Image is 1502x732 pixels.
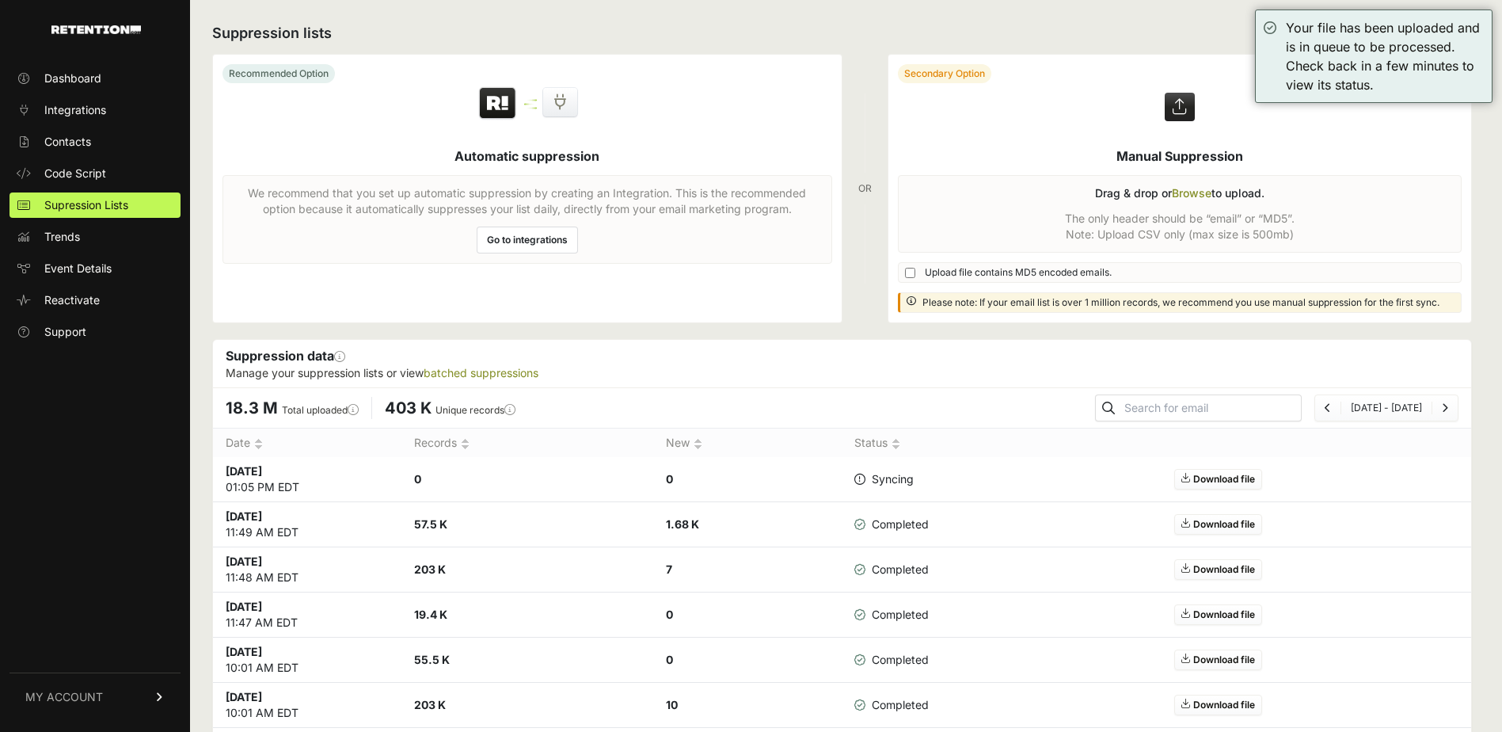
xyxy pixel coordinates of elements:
[401,429,653,458] th: Records
[10,673,181,721] a: MY ACCOUNT
[233,185,822,217] p: We recommend that you set up automatic suppression by creating an Integration. This is the recomm...
[414,472,421,486] strong: 0
[854,517,929,532] span: Completed
[1174,650,1262,670] a: Download file
[51,25,141,34] img: Retention.com
[226,398,278,417] span: 18.3 M
[10,66,181,91] a: Dashboard
[213,593,401,638] td: 11:47 AM EDT
[213,340,1471,387] div: Suppression data
[854,607,929,623] span: Completed
[25,689,103,705] span: MY ACCOUNT
[44,166,106,181] span: Code Script
[1314,395,1458,421] nav: Page navigation
[10,319,181,345] a: Support
[226,509,262,523] strong: [DATE]
[212,22,1472,44] h2: Suppression lists
[477,227,578,254] a: Go to integrations
[10,224,181,250] a: Trends
[858,54,872,323] div: OR
[44,324,86,340] span: Support
[524,103,537,105] img: integration
[1174,559,1262,580] a: Download file
[10,129,181,154] a: Contacts
[10,97,181,123] a: Integrations
[385,398,432,417] span: 403 K
[226,365,1458,381] p: Manage your suppression lists or view
[905,268,915,278] input: Upload file contains MD5 encoded emails.
[1121,397,1301,419] input: Search for email
[44,292,100,308] span: Reactivate
[1174,469,1262,490] a: Download file
[925,266,1112,279] span: Upload file contains MD5 encoded emails.
[424,366,538,379] a: batched suppressions
[1174,604,1262,625] a: Download file
[414,517,447,531] strong: 57.5 K
[524,107,537,109] img: integration
[10,288,181,313] a: Reactivate
[1325,402,1331,414] a: Previous
[666,472,673,486] strong: 0
[10,161,181,186] a: Code Script
[842,429,968,458] th: Status
[213,429,401,458] th: Date
[44,229,80,245] span: Trends
[892,438,900,450] img: no_sort-eaf950dc5ab64cae54d48a5578032e96f70b2ecb7d747501f34c8f2db400fb66.gif
[213,502,401,547] td: 11:49 AM EDT
[254,438,263,450] img: no_sort-eaf950dc5ab64cae54d48a5578032e96f70b2ecb7d747501f34c8f2db400fb66.gif
[666,698,678,711] strong: 10
[213,683,401,728] td: 10:01 AM EDT
[524,99,537,101] img: integration
[44,261,112,276] span: Event Details
[854,697,929,713] span: Completed
[213,547,401,593] td: 11:48 AM EDT
[1174,514,1262,535] a: Download file
[666,653,673,666] strong: 0
[414,562,446,576] strong: 203 K
[854,562,929,578] span: Completed
[10,256,181,281] a: Event Details
[213,457,401,502] td: 01:05 PM EDT
[414,608,447,621] strong: 19.4 K
[461,438,470,450] img: no_sort-eaf950dc5ab64cae54d48a5578032e96f70b2ecb7d747501f34c8f2db400fb66.gif
[1286,18,1484,94] div: Your file has been uploaded and is in queue to be processed. Check back in a few minutes to view ...
[222,64,335,83] div: Recommended Option
[44,71,101,86] span: Dashboard
[435,404,515,416] label: Unique records
[226,555,262,568] strong: [DATE]
[666,608,673,621] strong: 0
[213,638,401,683] td: 10:01 AM EDT
[44,197,128,213] span: Supression Lists
[666,517,699,531] strong: 1.68 K
[414,653,450,666] strong: 55.5 K
[226,464,262,478] strong: [DATE]
[1340,402,1432,414] li: [DATE] - [DATE]
[666,562,672,576] strong: 7
[282,404,359,416] label: Total uploaded
[44,102,106,118] span: Integrations
[477,86,518,121] img: Retention
[694,438,702,450] img: no_sort-eaf950dc5ab64cae54d48a5578032e96f70b2ecb7d747501f34c8f2db400fb66.gif
[854,652,929,668] span: Completed
[414,698,446,711] strong: 203 K
[226,645,262,658] strong: [DATE]
[226,600,262,613] strong: [DATE]
[454,147,599,166] h5: Automatic suppression
[44,134,91,150] span: Contacts
[854,471,914,487] span: Syncing
[653,429,842,458] th: New
[226,690,262,703] strong: [DATE]
[1174,695,1262,715] a: Download file
[1442,402,1448,414] a: Next
[10,193,181,218] a: Supression Lists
